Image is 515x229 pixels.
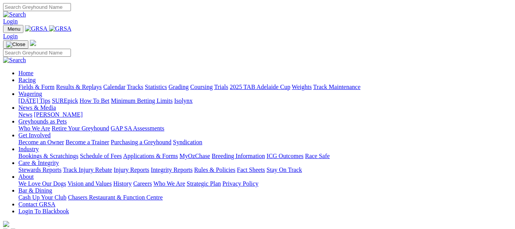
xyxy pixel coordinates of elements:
[18,194,66,201] a: Cash Up Your Club
[3,49,71,57] input: Search
[80,153,122,159] a: Schedule of Fees
[103,84,125,90] a: Calendar
[230,84,290,90] a: 2025 TAB Adelaide Cup
[153,180,185,187] a: Who We Are
[18,194,512,201] div: Bar & Dining
[30,40,36,46] img: logo-grsa-white.png
[8,26,20,32] span: Menu
[49,25,72,32] img: GRSA
[18,111,512,118] div: News & Media
[34,111,82,118] a: [PERSON_NAME]
[18,201,55,208] a: Contact GRSA
[3,221,9,227] img: logo-grsa-white.png
[212,153,265,159] a: Breeding Information
[18,208,69,214] a: Login To Blackbook
[18,97,50,104] a: [DATE] Tips
[25,25,48,32] img: GRSA
[18,91,42,97] a: Wagering
[179,153,210,159] a: MyOzChase
[3,11,26,18] img: Search
[173,139,202,145] a: Syndication
[111,125,165,132] a: GAP SA Assessments
[18,84,512,91] div: Racing
[56,84,102,90] a: Results & Replays
[3,33,18,40] a: Login
[6,41,25,48] img: Close
[67,180,112,187] a: Vision and Values
[18,139,64,145] a: Become an Owner
[18,153,78,159] a: Bookings & Scratchings
[267,166,302,173] a: Stay On Track
[313,84,360,90] a: Track Maintenance
[18,180,66,187] a: We Love Our Dogs
[267,153,303,159] a: ICG Outcomes
[3,40,28,49] button: Toggle navigation
[18,160,59,166] a: Care & Integrity
[3,3,71,11] input: Search
[68,194,163,201] a: Chasers Restaurant & Function Centre
[52,125,109,132] a: Retire Your Greyhound
[18,166,61,173] a: Stewards Reports
[187,180,221,187] a: Strategic Plan
[18,166,512,173] div: Care & Integrity
[18,77,36,83] a: Racing
[18,139,512,146] div: Get Involved
[63,166,112,173] a: Track Injury Rebate
[18,132,51,138] a: Get Involved
[237,166,265,173] a: Fact Sheets
[80,97,110,104] a: How To Bet
[133,180,152,187] a: Careers
[123,153,178,159] a: Applications & Forms
[3,18,18,25] a: Login
[18,187,52,194] a: Bar & Dining
[18,70,33,76] a: Home
[127,84,143,90] a: Tracks
[114,166,149,173] a: Injury Reports
[111,139,171,145] a: Purchasing a Greyhound
[214,84,228,90] a: Trials
[52,97,78,104] a: SUREpick
[18,118,67,125] a: Greyhounds as Pets
[18,153,512,160] div: Industry
[169,84,189,90] a: Grading
[113,180,132,187] a: History
[292,84,312,90] a: Weights
[305,153,329,159] a: Race Safe
[18,180,512,187] div: About
[18,146,39,152] a: Industry
[222,180,258,187] a: Privacy Policy
[18,84,54,90] a: Fields & Form
[3,57,26,64] img: Search
[145,84,167,90] a: Statistics
[18,125,50,132] a: Who We Are
[18,111,32,118] a: News
[18,125,512,132] div: Greyhounds as Pets
[190,84,213,90] a: Coursing
[18,104,56,111] a: News & Media
[3,25,23,33] button: Toggle navigation
[18,173,34,180] a: About
[174,97,193,104] a: Isolynx
[66,139,109,145] a: Become a Trainer
[194,166,235,173] a: Rules & Policies
[18,97,512,104] div: Wagering
[111,97,173,104] a: Minimum Betting Limits
[151,166,193,173] a: Integrity Reports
